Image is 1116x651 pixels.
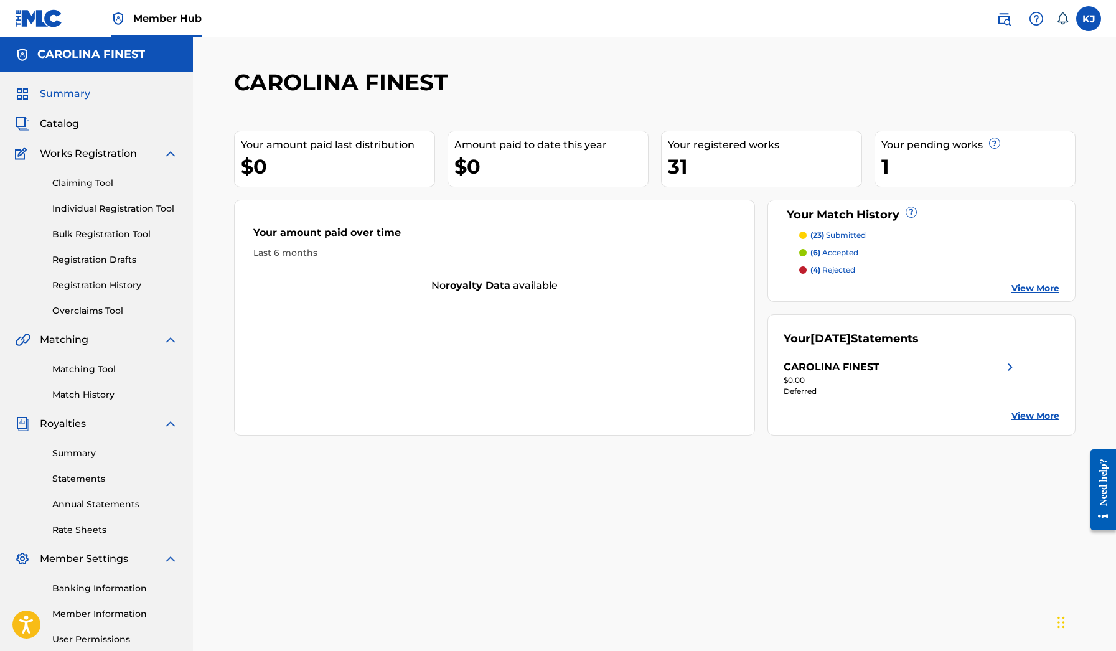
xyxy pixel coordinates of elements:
img: expand [163,551,178,566]
div: Amount paid to date this year [454,138,648,152]
div: Drag [1057,604,1065,641]
a: (6) accepted [799,247,1059,258]
span: ? [906,207,916,217]
a: (23) submitted [799,230,1059,241]
a: SummarySummary [15,87,90,101]
a: Claiming Tool [52,177,178,190]
div: 31 [668,152,861,180]
a: CAROLINA FINESTright chevron icon$0.00Deferred [784,360,1018,397]
img: Matching [15,332,30,347]
span: ? [990,138,1000,148]
div: Your pending works [881,138,1075,152]
a: Registration History [52,279,178,292]
a: Summary [52,447,178,460]
a: Registration Drafts [52,253,178,266]
span: Member Settings [40,551,128,566]
span: Summary [40,87,90,101]
a: Rate Sheets [52,523,178,536]
strong: royalty data [446,279,510,291]
img: MLC Logo [15,9,63,27]
div: $0 [241,152,434,180]
a: Overclaims Tool [52,304,178,317]
img: expand [163,332,178,347]
a: View More [1011,410,1059,423]
p: accepted [810,247,858,258]
img: Royalties [15,416,30,431]
img: Summary [15,87,30,101]
div: No available [235,278,755,293]
a: View More [1011,282,1059,295]
img: Member Settings [15,551,30,566]
span: Works Registration [40,146,137,161]
img: expand [163,146,178,161]
img: Catalog [15,116,30,131]
iframe: Chat Widget [1054,591,1116,651]
span: (23) [810,230,824,240]
a: (4) rejected [799,265,1059,276]
div: Your Match History [784,207,1059,223]
span: (6) [810,248,820,257]
div: $0 [454,152,648,180]
iframe: Resource Center [1081,438,1116,541]
p: submitted [810,230,866,241]
div: User Menu [1076,6,1101,31]
img: Top Rightsholder [111,11,126,26]
div: Notifications [1056,12,1069,25]
div: Deferred [784,386,1018,397]
span: Matching [40,332,88,347]
img: search [996,11,1011,26]
a: Public Search [992,6,1016,31]
img: expand [163,416,178,431]
img: help [1029,11,1044,26]
p: rejected [810,265,855,276]
div: CAROLINA FINEST [784,360,879,375]
img: Accounts [15,47,30,62]
div: Your amount paid last distribution [241,138,434,152]
a: Annual Statements [52,498,178,511]
span: Member Hub [133,11,202,26]
a: Individual Registration Tool [52,202,178,215]
span: Royalties [40,416,86,431]
span: [DATE] [810,332,851,345]
div: $0.00 [784,375,1018,386]
a: Member Information [52,607,178,621]
div: Your Statements [784,330,919,347]
div: 1 [881,152,1075,180]
a: Match History [52,388,178,401]
a: Banking Information [52,582,178,595]
img: Works Registration [15,146,31,161]
span: (4) [810,265,820,274]
a: CatalogCatalog [15,116,79,131]
div: Help [1024,6,1049,31]
a: Bulk Registration Tool [52,228,178,241]
a: Statements [52,472,178,485]
a: User Permissions [52,633,178,646]
h5: CAROLINA FINEST [37,47,145,62]
img: right chevron icon [1003,360,1018,375]
h2: CAROLINA FINEST [234,68,454,96]
div: Your amount paid over time [253,225,736,246]
div: Last 6 months [253,246,736,260]
div: Your registered works [668,138,861,152]
a: Matching Tool [52,363,178,376]
span: Catalog [40,116,79,131]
